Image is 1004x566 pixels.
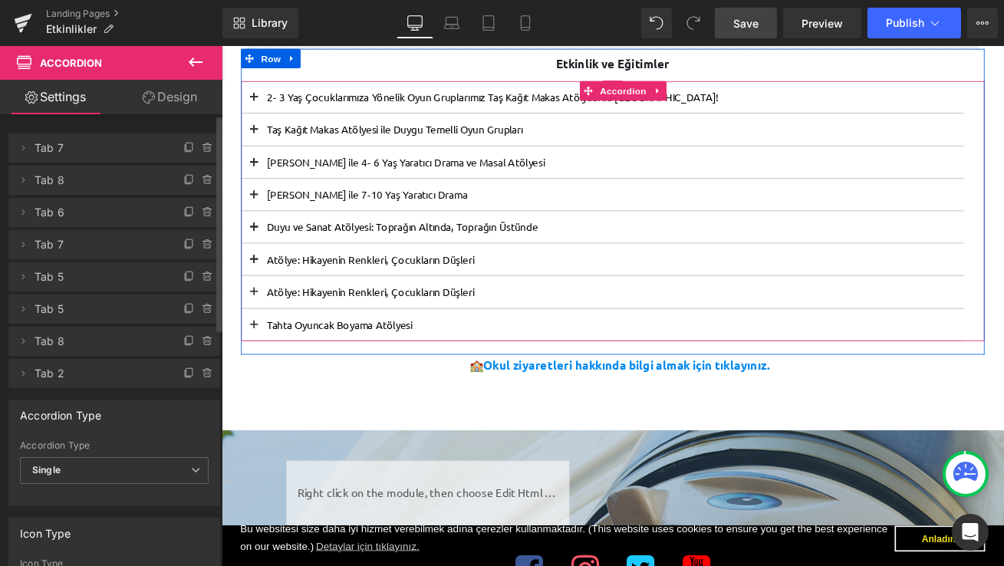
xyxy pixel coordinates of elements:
div: Accordion Type [20,440,209,451]
p: Taş Kağıt Makas Atölyesi ile Duygu Temelli Oyun Grupları [54,92,850,107]
a: Desktop [397,8,433,38]
span: Tab 5 [35,262,163,291]
span: Save [733,15,759,31]
font: Etkinlik ve Eğitimler [397,12,532,30]
span: Tab 7 [35,133,163,163]
span: Publish [886,17,924,29]
span: Accordion [445,42,508,65]
button: More [967,8,998,38]
span: Tab 8 [35,327,163,356]
font: [PERSON_NAME] ile 4- 6 Yaş Yaratıcı Drama ve Masal Atölyesi [54,130,383,146]
button: Publish [867,8,961,38]
span: Etkinlikler [46,23,97,35]
button: Redo [678,8,709,38]
a: Preview [783,8,861,38]
h4: 🏫 [50,367,894,392]
a: Mobile [507,8,544,38]
span: Tab 7 [35,230,163,259]
div: Icon Type [20,518,71,540]
span: Tab 2 [35,359,163,388]
p: Duyu ve Sanat Atölyesi: Toprağın Altında, Toprağın Üstünde [54,208,850,222]
p: Atölye: Hikayenin Renkleri, Çocukların Düşleri [54,246,850,261]
a: Okul ziyaretleri hakkında bilgi almak için tıklayınız. [311,370,650,387]
a: Tablet [470,8,507,38]
span: Row [43,4,74,27]
a: Laptop [433,8,470,38]
font: [PERSON_NAME] ile 7-10 Yaş Yaratıcı Drama [54,169,291,184]
a: Landing Pages [46,8,222,20]
p: Atölye: Hikayenin Renkleri, Çocukların Düşleri [54,285,850,299]
a: New Library [222,8,298,38]
a: Design [114,80,225,114]
button: Undo [641,8,672,38]
p: Tahta Oyuncak Boyama Atölyesi [54,324,850,338]
p: 2- 3 Yaş Çocuklarımıza Yönelik Oyun Gruplarımız Taş Kağıt Makas Atölyesi ile [GEOGRAPHIC_DATA]! [54,54,850,68]
div: Accordion Type [20,400,102,422]
b: Single [32,464,61,476]
span: Preview [802,15,843,31]
span: Library [252,16,288,30]
span: Accordion [40,57,102,69]
span: Tab 5 [35,295,163,324]
span: Tab 6 [35,198,163,227]
a: Expand / Collapse [508,42,528,65]
a: Expand / Collapse [74,4,94,27]
span: Tab 8 [35,166,163,195]
div: Open Intercom Messenger [952,514,989,551]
